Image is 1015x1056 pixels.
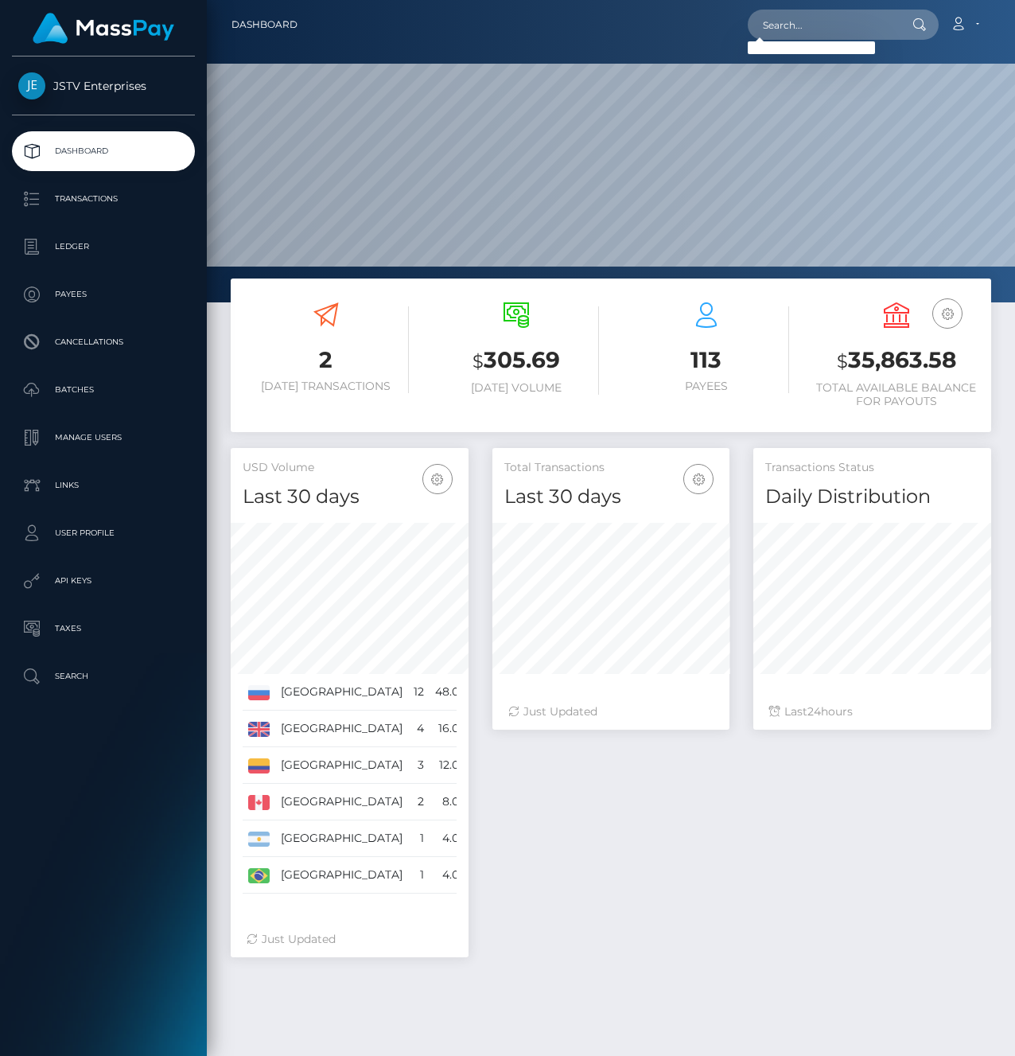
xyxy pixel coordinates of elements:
td: [GEOGRAPHIC_DATA] [275,674,408,711]
a: Cancellations [12,322,195,362]
input: Search... [748,10,897,40]
img: BR.png [248,868,270,883]
td: 4.00% [430,857,481,894]
td: 4.00% [430,820,481,857]
h6: [DATE] Transactions [243,380,409,393]
small: $ [472,350,484,372]
h4: Last 30 days [243,483,457,511]
a: Taxes [12,609,195,649]
a: Manage Users [12,418,195,458]
a: Dashboard [231,8,297,41]
td: 16.00% [430,711,481,747]
p: Cancellations [18,330,189,354]
a: User Profile [12,513,195,553]
h3: 35,863.58 [813,345,979,377]
img: AR.png [248,832,270,846]
img: MassPay Logo [33,13,174,44]
h6: [DATE] Volume [433,381,599,395]
p: Links [18,473,189,497]
td: 2 [408,784,430,820]
h4: Last 30 days [504,483,718,511]
img: CA.png [248,795,270,809]
td: [GEOGRAPHIC_DATA] [275,711,408,747]
td: 8.00% [430,784,481,820]
h4: Daily Distribution [765,483,979,511]
p: API Keys [18,569,189,593]
td: 1 [408,820,430,857]
img: GB.png [248,722,270,736]
p: Ledger [18,235,189,259]
span: JSTV Enterprises [12,79,195,93]
h3: 2 [243,345,409,376]
td: [GEOGRAPHIC_DATA] [275,747,408,784]
a: Transactions [12,179,195,219]
a: Payees [12,275,195,314]
a: Batches [12,370,195,410]
p: Manage Users [18,426,189,450]
td: 12 [408,674,430,711]
p: Taxes [18,617,189,641]
div: Just Updated [508,703,714,720]
img: CO.png [248,758,270,773]
div: Last hours [769,703,975,720]
td: 4 [408,711,430,747]
p: Transactions [18,187,189,211]
a: API Keys [12,561,195,601]
td: 12.00% [430,747,481,784]
span: 24 [807,704,821,719]
h3: 305.69 [433,345,599,377]
td: 48.00% [430,674,481,711]
a: Ledger [12,227,195,267]
td: 3 [408,747,430,784]
td: [GEOGRAPHIC_DATA] [275,784,408,820]
p: Batches [18,378,189,402]
h3: 113 [623,345,789,376]
a: Search [12,657,195,696]
td: [GEOGRAPHIC_DATA] [275,857,408,894]
a: Dashboard [12,131,195,171]
h5: Transactions Status [765,460,979,476]
h5: Total Transactions [504,460,718,476]
h6: Payees [623,380,789,393]
h5: USD Volume [243,460,457,476]
p: Dashboard [18,139,189,163]
a: Links [12,466,195,505]
img: JSTV Enterprises [18,72,45,99]
h6: Total Available Balance for Payouts [813,381,979,408]
small: $ [837,350,848,372]
img: RU.png [248,685,270,699]
p: Payees [18,283,189,306]
div: Just Updated [247,931,453,948]
td: 1 [408,857,430,894]
td: [GEOGRAPHIC_DATA] [275,820,408,857]
p: Search [18,664,189,688]
p: User Profile [18,521,189,545]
